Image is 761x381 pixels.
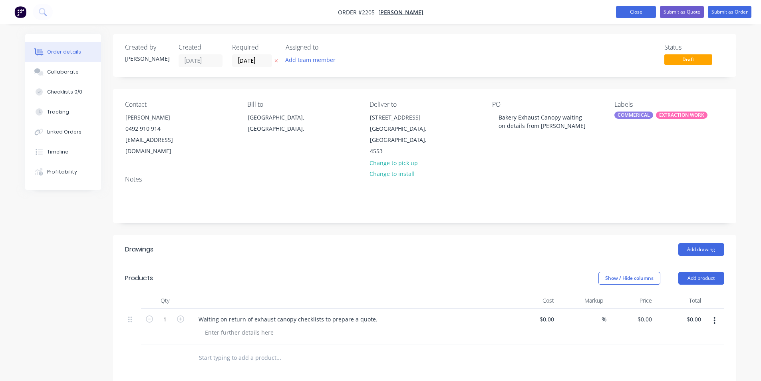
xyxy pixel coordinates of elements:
div: Linked Orders [47,128,81,136]
div: Labels [614,101,724,108]
img: Factory [14,6,26,18]
input: Start typing to add a product... [199,350,358,366]
div: Tracking [47,108,69,116]
span: % [602,315,606,324]
div: [GEOGRAPHIC_DATA], [GEOGRAPHIC_DATA], [241,112,321,137]
div: Status [664,44,724,51]
div: [EMAIL_ADDRESS][DOMAIN_NAME] [125,134,192,157]
div: Required [232,44,276,51]
div: 0492 910 914 [125,123,192,134]
div: [GEOGRAPHIC_DATA], [GEOGRAPHIC_DATA], [248,112,314,134]
div: PO [492,101,602,108]
button: Tracking [25,102,101,122]
div: Markup [557,293,606,309]
div: Notes [125,176,724,183]
div: Order details [47,48,81,56]
div: Bakery Exhaust Canopy waiting on details from [PERSON_NAME] [492,112,592,132]
button: Change to install [365,168,419,179]
div: Price [606,293,656,309]
button: Submit as Order [708,6,751,18]
button: Show / Hide columns [598,272,660,285]
div: [STREET_ADDRESS] [370,112,436,123]
div: Created by [125,44,169,51]
div: Deliver to [370,101,479,108]
button: Timeline [25,142,101,162]
div: Waiting on return of exhaust canopy checklists to prepare a quote. [192,313,384,325]
div: [STREET_ADDRESS][GEOGRAPHIC_DATA], [GEOGRAPHIC_DATA], 4553 [363,112,443,157]
button: Add drawing [678,243,724,256]
div: Drawings [125,245,153,254]
button: Submit as Quote [660,6,704,18]
div: Qty [141,293,189,309]
div: Timeline [47,148,68,156]
div: Collaborate [47,68,79,76]
button: Change to pick up [365,157,422,168]
button: Collaborate [25,62,101,82]
div: Cost [509,293,558,309]
button: Add product [678,272,724,285]
div: Total [655,293,704,309]
div: Assigned to [286,44,366,51]
div: [PERSON_NAME] [125,112,192,123]
button: Close [616,6,656,18]
div: Created [179,44,223,51]
div: EXTRACTION WORK [656,112,707,119]
button: Add team member [281,54,340,65]
div: [PERSON_NAME]0492 910 914[EMAIL_ADDRESS][DOMAIN_NAME] [119,112,199,157]
button: Order details [25,42,101,62]
a: [PERSON_NAME] [378,8,423,16]
div: Contact [125,101,234,108]
span: Draft [664,54,712,64]
div: Checklists 0/0 [47,88,82,96]
span: Order #2205 - [338,8,378,16]
div: Profitability [47,168,77,176]
button: Checklists 0/0 [25,82,101,102]
div: [PERSON_NAME] [125,54,169,63]
button: Profitability [25,162,101,182]
div: Products [125,273,153,283]
div: Bill to [247,101,357,108]
div: [GEOGRAPHIC_DATA], [GEOGRAPHIC_DATA], 4553 [370,123,436,157]
button: Linked Orders [25,122,101,142]
div: COMMERICAL [614,112,653,119]
button: Add team member [286,54,340,65]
